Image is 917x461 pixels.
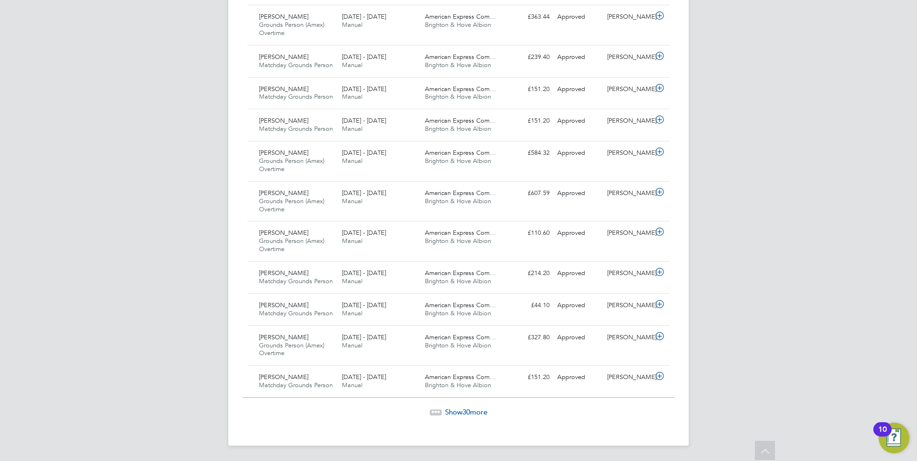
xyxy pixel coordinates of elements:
div: Approved [553,145,603,161]
span: Matchday Grounds Person [259,61,333,69]
span: [DATE] - [DATE] [342,189,386,197]
span: [PERSON_NAME] [259,301,308,309]
span: Matchday Grounds Person [259,125,333,133]
span: [DATE] - [DATE] [342,229,386,237]
div: £327.80 [504,330,553,346]
div: £151.20 [504,369,553,385]
span: Brighton & Hove Albion [425,21,491,29]
span: American Express Com… [425,116,496,125]
span: [PERSON_NAME] [259,269,308,277]
div: £239.40 [504,49,553,65]
span: Manual [342,381,363,389]
div: £607.59 [504,185,553,201]
div: [PERSON_NAME] [603,145,653,161]
span: American Express Com… [425,229,496,237]
div: [PERSON_NAME] [603,81,653,97]
div: Approved [553,298,603,313]
span: Brighton & Hove Albion [425,61,491,69]
span: Manual [342,61,363,69]
span: Grounds Person (Amex) Overtime [259,237,324,253]
span: [DATE] - [DATE] [342,333,386,341]
div: [PERSON_NAME] [603,9,653,25]
div: £110.60 [504,225,553,241]
span: Brighton & Hove Albion [425,197,491,205]
span: 30 [462,407,470,416]
div: £151.20 [504,113,553,129]
span: Grounds Person (Amex) Overtime [259,341,324,357]
span: [PERSON_NAME] [259,149,308,157]
div: Approved [553,81,603,97]
span: Manual [342,157,363,165]
div: [PERSON_NAME] [603,185,653,201]
span: [DATE] - [DATE] [342,53,386,61]
div: Approved [553,9,603,25]
span: [DATE] - [DATE] [342,301,386,309]
span: [DATE] - [DATE] [342,116,386,125]
span: Matchday Grounds Person [259,381,333,389]
span: American Express Com… [425,269,496,277]
span: American Express Com… [425,189,496,197]
span: Manual [342,125,363,133]
span: Manual [342,309,363,317]
span: [PERSON_NAME] [259,373,308,381]
span: [DATE] - [DATE] [342,373,386,381]
span: Brighton & Hove Albion [425,309,491,317]
span: Manual [342,237,363,245]
span: Matchday Grounds Person [259,277,333,285]
div: £151.20 [504,81,553,97]
span: Manual [342,92,363,101]
span: Manual [342,197,363,205]
div: [PERSON_NAME] [603,265,653,281]
div: Approved [553,113,603,129]
span: Manual [342,21,363,29]
span: [DATE] - [DATE] [342,149,386,157]
span: [PERSON_NAME] [259,189,308,197]
span: [PERSON_NAME] [259,53,308,61]
span: Manual [342,341,363,349]
span: Brighton & Hove Albion [425,381,491,389]
span: Grounds Person (Amex) Overtime [259,157,324,173]
span: Matchday Grounds Person [259,309,333,317]
span: Brighton & Hove Albion [425,125,491,133]
span: American Express Com… [425,149,496,157]
span: Brighton & Hove Albion [425,237,491,245]
div: Approved [553,185,603,201]
span: [DATE] - [DATE] [342,12,386,21]
div: [PERSON_NAME] [603,330,653,346]
div: Approved [553,265,603,281]
div: Approved [553,225,603,241]
span: Show more [445,407,487,416]
span: [PERSON_NAME] [259,116,308,125]
div: 10 [878,429,887,442]
span: American Express Com… [425,53,496,61]
span: [PERSON_NAME] [259,12,308,21]
span: American Express Com… [425,301,496,309]
span: Matchday Grounds Person [259,92,333,101]
div: £44.10 [504,298,553,313]
span: Grounds Person (Amex) Overtime [259,197,324,213]
div: [PERSON_NAME] [603,369,653,385]
span: Manual [342,277,363,285]
span: [PERSON_NAME] [259,85,308,93]
span: [DATE] - [DATE] [342,269,386,277]
span: [DATE] - [DATE] [342,85,386,93]
div: Approved [553,330,603,346]
span: Brighton & Hove Albion [425,157,491,165]
span: American Express Com… [425,333,496,341]
div: [PERSON_NAME] [603,49,653,65]
div: Approved [553,49,603,65]
div: [PERSON_NAME] [603,113,653,129]
div: Approved [553,369,603,385]
div: [PERSON_NAME] [603,298,653,313]
button: Open Resource Center, 10 new notifications [879,423,909,453]
span: [PERSON_NAME] [259,229,308,237]
div: £214.20 [504,265,553,281]
div: £363.44 [504,9,553,25]
span: Brighton & Hove Albion [425,341,491,349]
span: American Express Com… [425,373,496,381]
span: [PERSON_NAME] [259,333,308,341]
span: Brighton & Hove Albion [425,277,491,285]
div: [PERSON_NAME] [603,225,653,241]
span: American Express Com… [425,85,496,93]
span: Grounds Person (Amex) Overtime [259,21,324,37]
